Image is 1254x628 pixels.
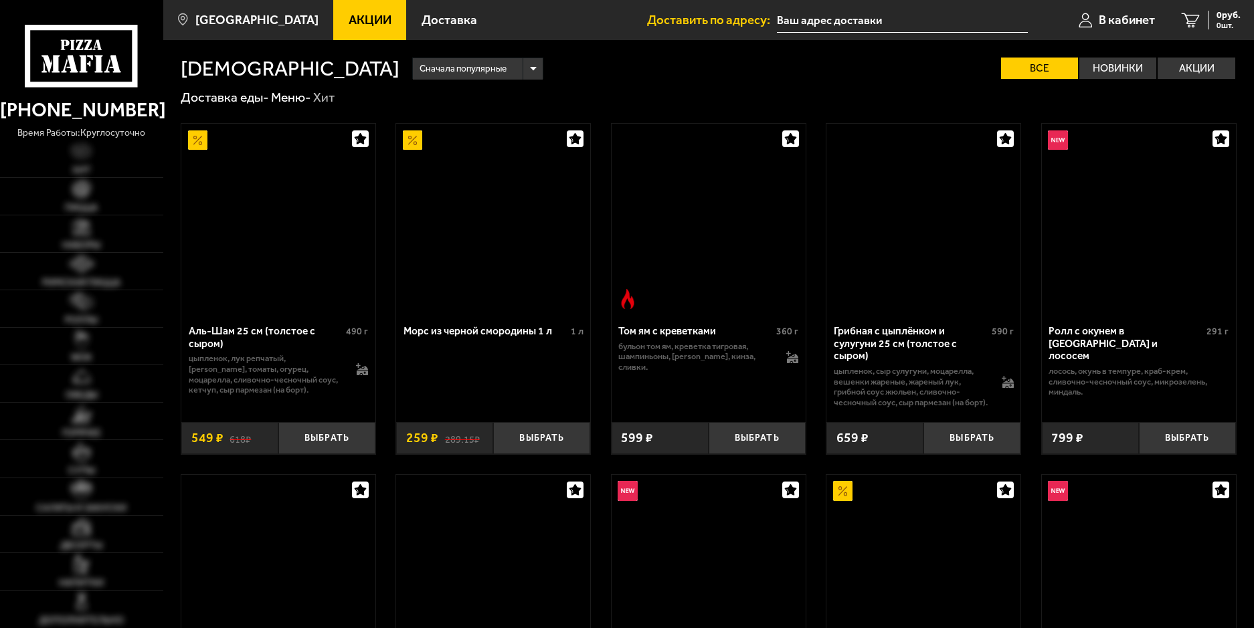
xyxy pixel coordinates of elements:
img: Акционный [403,130,422,150]
span: Обеды [66,391,98,400]
a: Грибная с цыплёнком и сулугуни 25 см (толстое с сыром) [826,124,1020,315]
span: 490 г [346,326,368,337]
span: 549 ₽ [191,431,223,445]
span: 1 л [571,326,584,337]
span: Пицца [65,203,98,213]
a: Острое блюдоТом ям с креветками [612,124,806,315]
div: Ролл с окунем в [GEOGRAPHIC_DATA] и лососем [1049,325,1203,362]
a: Меню- [271,90,311,105]
span: 0 руб. [1217,11,1241,20]
span: Римская пицца [42,278,120,288]
div: Грибная с цыплёнком и сулугуни 25 см (толстое с сыром) [834,325,988,362]
span: Роллы [65,316,98,325]
a: Доставка еды- [181,90,269,105]
img: Акционный [188,130,207,150]
span: В кабинет [1099,14,1155,27]
button: Выбрать [709,422,806,454]
span: Салаты и закуски [36,504,126,513]
label: Все [1001,58,1078,79]
s: 289.15 ₽ [445,431,480,445]
a: АкционныйМорс из черной смородины 1 л [396,124,590,315]
div: Том ям с креветками [618,325,773,338]
img: Острое блюдо [618,289,637,308]
span: Напитки [59,579,104,588]
span: Акции [349,14,391,27]
button: Выбрать [1139,422,1236,454]
span: Горячее [62,429,101,438]
input: Ваш адрес доставки [777,8,1028,33]
span: Сначала популярные [420,56,507,81]
span: 599 ₽ [621,431,653,445]
a: НовинкаРолл с окунем в темпуре и лососем [1042,124,1236,315]
span: Хит [72,166,91,175]
img: Новинка [618,481,637,500]
p: бульон том ям, креветка тигровая, шампиньоны, [PERSON_NAME], кинза, сливки. [618,341,773,373]
span: Десерты [60,541,102,550]
label: Акции [1158,58,1235,79]
span: 659 ₽ [836,431,869,445]
span: Наборы [62,241,100,250]
span: 291 г [1206,326,1229,337]
span: Доставка [422,14,477,27]
p: цыпленок, лук репчатый, [PERSON_NAME], томаты, огурец, моцарелла, сливочно-чесночный соус, кетчуп... [189,353,343,395]
h1: [DEMOGRAPHIC_DATA] [181,58,399,79]
span: 799 ₽ [1051,431,1083,445]
span: WOK [71,353,92,362]
span: 590 г [992,326,1014,337]
span: 360 г [776,326,798,337]
label: Новинки [1079,58,1156,79]
img: Новинка [1048,130,1067,150]
span: 0 шт. [1217,21,1241,29]
p: цыпленок, сыр сулугуни, моцарелла, вешенки жареные, жареный лук, грибной соус Жюльен, сливочно-че... [834,366,988,407]
span: 259 ₽ [406,431,438,445]
button: Выбрать [278,422,375,454]
div: Аль-Шам 25 см (толстое с сыром) [189,325,343,350]
div: Хит [313,89,335,106]
a: АкционныйАль-Шам 25 см (толстое с сыром) [181,124,375,315]
button: Выбрать [923,422,1020,454]
span: Супы [68,466,95,476]
span: [GEOGRAPHIC_DATA] [195,14,319,27]
img: Акционный [833,481,853,500]
p: лосось, окунь в темпуре, краб-крем, сливочно-чесночный соус, микрозелень, миндаль. [1049,366,1229,397]
button: Выбрать [493,422,590,454]
s: 618 ₽ [230,431,251,445]
span: Дополнительно [39,616,124,625]
img: Новинка [1048,481,1067,500]
span: Доставить по адресу: [647,14,777,27]
div: Морс из черной смородины 1 л [404,325,567,338]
